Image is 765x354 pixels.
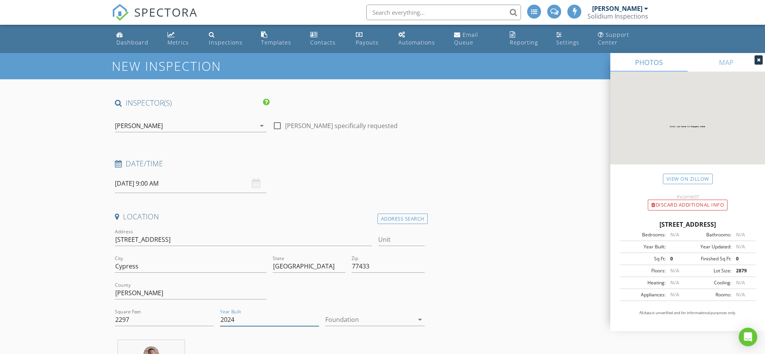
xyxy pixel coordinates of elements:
a: SPECTORA [112,10,198,27]
div: Sq Ft: [622,255,666,262]
a: Reporting [507,28,547,50]
div: Floors: [622,267,666,274]
div: 0 [666,255,688,262]
span: N/A [736,279,745,286]
span: N/A [670,231,679,238]
span: N/A [670,279,679,286]
div: Solidium Inspections [587,12,648,20]
span: N/A [736,291,745,298]
a: Inspections [206,28,252,50]
div: Inspections [209,39,242,46]
div: Bathrooms: [688,231,731,238]
h4: Location [115,212,425,222]
p: All data is unverified and for informational purposes only. [620,310,756,316]
div: Email Queue [454,31,478,46]
input: Select date [115,174,266,193]
div: Year Built: [622,243,666,250]
a: PHOTOS [610,53,688,72]
a: Support Center [595,28,652,50]
div: Reporting [510,39,538,46]
div: Bedrooms: [622,231,666,238]
div: Dashboard [116,39,149,46]
div: Settings [556,39,579,46]
div: Incorrect? [610,193,765,200]
div: [PERSON_NAME] [592,5,642,12]
div: Metrics [167,39,189,46]
div: Address Search [377,214,428,224]
div: Payouts [356,39,379,46]
div: Templates [261,39,291,46]
a: Settings [553,28,589,50]
a: Email Queue [451,28,500,50]
img: streetview [610,72,765,183]
label: [PERSON_NAME] specifically requested [285,122,398,130]
div: Support Center [598,31,629,46]
div: Lot Size: [688,267,731,274]
h4: Date/Time [115,159,425,169]
i: arrow_drop_down [257,121,266,130]
input: Search everything... [366,5,521,20]
span: N/A [736,231,745,238]
span: SPECTORA [134,4,198,20]
a: Payouts [353,28,389,50]
a: Metrics [164,28,200,50]
div: Open Intercom Messenger [739,328,757,346]
div: Appliances: [622,291,666,298]
a: Contacts [307,28,347,50]
div: Year Updated: [688,243,731,250]
span: N/A [670,291,679,298]
a: Automations (Advanced) [395,28,445,50]
a: Dashboard [113,28,158,50]
span: N/A [670,267,679,274]
a: Templates [258,28,301,50]
div: [PERSON_NAME] [115,122,163,129]
a: MAP [688,53,765,72]
div: [STREET_ADDRESS] [620,220,756,229]
img: The Best Home Inspection Software - Spectora [112,4,129,21]
div: 2879 [731,267,753,274]
h1: New Inspection [112,59,283,73]
div: Cooling: [688,279,731,286]
div: Contacts [310,39,336,46]
div: 0 [731,255,753,262]
div: Heating: [622,279,666,286]
a: View on Zillow [663,174,713,184]
h4: INSPECTOR(S) [115,98,270,108]
div: Discard Additional info [648,200,727,210]
div: Finished Sq Ft: [688,255,731,262]
span: N/A [736,243,745,250]
div: Rooms: [688,291,731,298]
i: arrow_drop_down [415,315,425,324]
div: Automations [398,39,435,46]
